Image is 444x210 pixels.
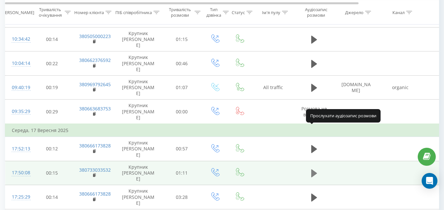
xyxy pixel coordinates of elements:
[392,10,405,15] div: Канал
[1,10,34,15] div: [PERSON_NAME]
[115,161,161,185] td: Крупник [PERSON_NAME]
[37,7,63,18] div: Тривалість очікування
[300,7,332,18] div: Аудіозапис розмови
[79,191,111,197] a: 380666173828
[79,105,111,112] a: 380663683753
[12,81,25,94] div: 09:40:19
[12,143,25,155] div: 17:52:13
[12,191,25,203] div: 17:25:29
[115,100,161,124] td: Крупник [PERSON_NAME]
[345,10,363,15] div: Джерело
[115,10,152,15] div: ПІБ співробітника
[32,185,73,209] td: 00:14
[12,166,25,179] div: 17:50:08
[161,100,202,124] td: 00:00
[378,75,423,100] td: organic
[12,33,25,46] div: 10:34:42
[79,57,111,63] a: 380662376592
[252,75,294,100] td: All traffic
[32,161,73,185] td: 00:15
[12,105,25,118] div: 09:35:29
[262,10,280,15] div: Ім'я пулу
[79,143,111,149] a: 380666173828
[161,51,202,76] td: 00:46
[422,173,437,189] div: Open Intercom Messenger
[161,161,202,185] td: 01:11
[12,57,25,70] div: 10:04:14
[232,10,245,15] div: Статус
[161,185,202,209] td: 03:28
[334,75,378,100] td: [DOMAIN_NAME]
[161,75,202,100] td: 01:07
[161,27,202,51] td: 01:15
[32,100,73,124] td: 00:29
[206,7,221,18] div: Тип дзвінка
[306,109,381,122] div: Прослухати аудіозапис розмови
[115,75,161,100] td: Крупник [PERSON_NAME]
[115,137,161,161] td: Крупник [PERSON_NAME]
[301,105,327,118] span: Розмова не відбулась
[161,137,202,161] td: 00:57
[79,167,111,173] a: 380733033532
[32,51,73,76] td: 00:22
[115,185,161,209] td: Крупник [PERSON_NAME]
[79,33,111,39] a: 380505000223
[115,51,161,76] td: Крупник [PERSON_NAME]
[115,27,161,51] td: Крупник [PERSON_NAME]
[32,27,73,51] td: 00:14
[167,7,193,18] div: Тривалість розмови
[32,75,73,100] td: 00:19
[32,137,73,161] td: 00:12
[74,10,104,15] div: Номер клієнта
[79,81,111,87] a: 380969792645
